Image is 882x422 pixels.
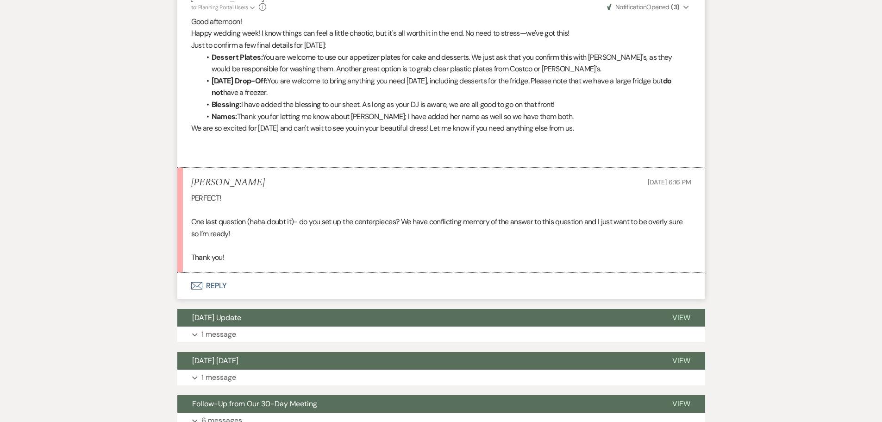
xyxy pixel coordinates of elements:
span: to: Planning Portal Users [191,4,248,11]
strong: [DATE] Drop-Off: [212,76,268,86]
span: [DATE] 6:16 PM [648,178,691,186]
span: View [672,399,690,409]
p: Good afternoon! [191,16,691,28]
li: You are welcome to use our appetizer plates for cake and desserts. We just ask that you confirm t... [200,51,691,75]
span: [DATE] Update [192,313,241,322]
strong: ( 3 ) [671,3,679,11]
button: [DATE] Update [177,309,657,327]
button: View [657,395,705,413]
div: PERFECT! One last question (haha doubt it)- do you set up the centerpieces? We have conflicting m... [191,192,691,264]
button: View [657,352,705,370]
button: 1 message [177,327,705,342]
li: Thank you for letting me know about [PERSON_NAME]; I have added her name as well so we have them ... [200,111,691,123]
h5: [PERSON_NAME] [191,177,265,189]
span: View [672,356,690,365]
p: Just to confirm a few final details for [DATE]: [191,39,691,51]
button: View [657,309,705,327]
span: Follow-Up from Our 30-Day Meeting [192,399,317,409]
button: Reply [177,273,705,299]
strong: Names: [212,112,237,121]
span: View [672,313,690,322]
span: [DATE] [DATE] [192,356,238,365]
p: We are so excited for [DATE] and can't wait to see you in your beautiful dress! Let me know if yo... [191,122,691,134]
button: 1 message [177,370,705,385]
p: 1 message [201,372,236,384]
span: Notification [615,3,646,11]
strong: Dessert Plates: [212,52,263,62]
p: Happy wedding week! I know things can feel a little chaotic, but it's all worth it in the end. No... [191,27,691,39]
button: [DATE] [DATE] [177,352,657,370]
button: Follow-Up from Our 30-Day Meeting [177,395,657,413]
p: 1 message [201,328,236,340]
span: Opened [607,3,680,11]
li: I have added the blessing to our sheet. As long as your DJ is aware, we are all good to go on tha... [200,99,691,111]
li: You are welcome to bring anything you need [DATE], including desserts for the fridge. Please note... [200,75,691,99]
button: to: Planning Portal Users [191,3,257,12]
strong: Blessing: [212,100,241,109]
button: NotificationOpened (3) [606,2,691,12]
